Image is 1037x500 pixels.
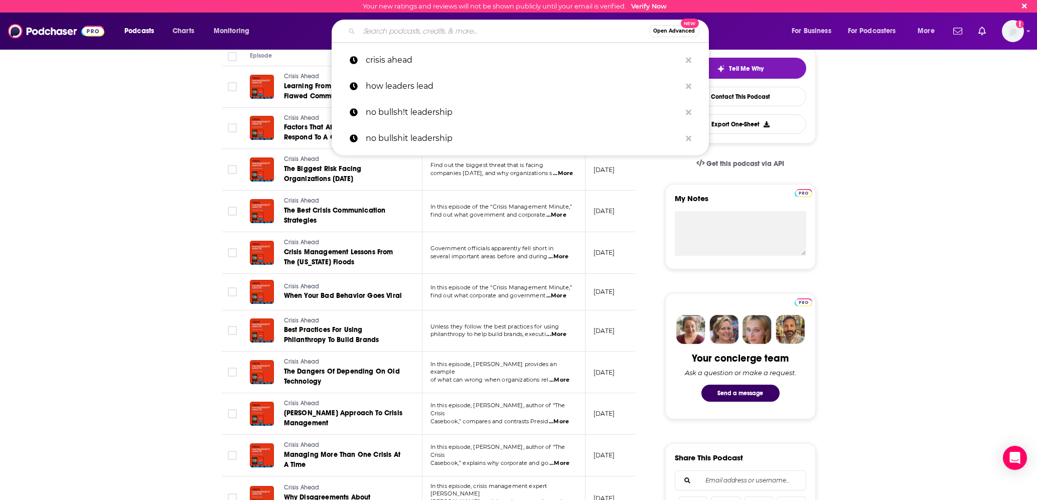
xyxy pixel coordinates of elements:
[430,418,548,425] span: Casebook,” compares and contrasts Presid
[284,408,404,428] a: [PERSON_NAME] Approach To Crisis Management
[332,73,709,99] a: how leaders lead
[284,155,320,162] span: Crisis Ahead
[681,19,699,28] span: New
[430,482,547,497] span: In this episode, crisis management expert [PERSON_NAME]
[594,287,615,296] p: [DATE]
[284,441,320,448] span: Crisis Ahead
[430,459,549,466] span: Casebook,” explains why corporate and go
[430,170,552,177] span: companies [DATE], and why organizations s
[284,450,404,470] a: Managing More Than One Crisis At A Time
[549,459,569,467] span: ...More
[685,369,796,377] div: Ask a question or make a request.
[553,170,573,178] span: ...More
[706,159,784,168] span: Get this podcast via API
[911,23,947,39] button: open menu
[546,330,566,339] span: ...More
[430,161,543,169] span: Find out the biggest threat that is facing
[795,298,812,306] img: Podchaser Pro
[743,315,772,344] img: Jules Profile
[228,123,237,132] span: Toggle select row
[359,23,649,39] input: Search podcasts, credits, & more...
[430,292,546,299] span: find out what corporate and government
[284,317,320,324] span: Crisis Ahead
[284,367,400,386] span: The Dangers Of Depending On Old Technology
[284,358,320,365] span: Crisis Ahead
[284,81,404,101] a: Learning From Cracker Barrel’s Flawed Communications Strategy
[214,24,249,38] span: Monitoring
[366,73,681,99] p: how leaders lead
[1016,20,1024,28] svg: Email not verified
[173,24,194,38] span: Charts
[594,326,615,335] p: [DATE]
[228,165,237,174] span: Toggle select row
[776,315,805,344] img: Jon Profile
[284,291,403,301] a: When Your Bad Behavior Goes Viral
[284,325,404,345] a: Best Practices For Using Philanthropy To Build Brands
[284,282,403,291] a: Crisis Ahead
[675,87,806,106] a: Contact This Podcast
[430,245,554,252] span: Government officials apparently fell short in
[949,23,966,40] a: Show notifications dropdown
[284,206,386,225] span: The Best Crisis Communication Strategies
[284,72,404,81] a: Crisis Ahead
[785,23,844,39] button: open menu
[430,253,548,260] span: several important areas before and during
[430,402,565,417] span: In this episode, [PERSON_NAME], author of “The Crisis
[284,155,404,164] a: Crisis Ahead
[675,114,806,134] button: Export One-Sheet
[795,297,812,306] a: Pro website
[207,23,262,39] button: open menu
[284,164,362,183] span: The Biggest Risk Facing Organizations [DATE]
[284,483,404,492] a: Crisis Ahead
[1003,446,1027,470] div: Open Intercom Messenger
[848,24,896,38] span: For Podcasters
[228,326,237,335] span: Toggle select row
[332,99,709,125] a: no bullsh!t leadership
[675,453,743,462] h3: Share This Podcast
[675,194,806,211] label: My Notes
[701,385,780,402] button: Send a message
[692,352,789,365] div: Your concierge team
[341,20,718,43] div: Search podcasts, credits, & more...
[430,376,549,383] span: of what can wrong when organizations rel
[284,400,320,407] span: Crisis Ahead
[683,471,798,490] input: Email address or username...
[363,3,667,10] div: Your new ratings and reviews will not be shown publicly until your email is verified.
[284,247,404,267] a: Crisis Management Lessons From The [US_STATE] Floods
[430,361,557,376] span: In this episode, [PERSON_NAME] provides an example
[717,65,725,73] img: tell me why sparkle
[653,29,695,34] span: Open Advanced
[228,409,237,418] span: Toggle select row
[8,22,104,41] img: Podchaser - Follow, Share and Rate Podcasts
[284,238,404,247] a: Crisis Ahead
[228,82,237,91] span: Toggle select row
[795,188,812,197] a: Pro website
[284,164,404,184] a: The Biggest Risk Facing Organizations [DATE]
[729,65,764,73] span: Tell Me Why
[250,50,272,62] div: Episode
[284,123,398,141] span: Factors That Affect How Executives Respond To A Crisis
[676,315,705,344] img: Sydney Profile
[974,23,990,40] a: Show notifications dropdown
[366,125,681,151] p: no bullshit leadership
[332,125,709,151] a: no bullshit leadership
[430,203,572,210] span: In this episode of the “Crisis Management Minute,”
[688,151,793,176] a: Get this podcast via API
[284,399,404,408] a: Crisis Ahead
[594,451,615,459] p: [DATE]
[228,207,237,216] span: Toggle select row
[228,248,237,257] span: Toggle select row
[430,443,565,458] span: In this episode, [PERSON_NAME], author of “The Crisis
[549,418,569,426] span: ...More
[918,24,935,38] span: More
[166,23,200,39] a: Charts
[795,189,812,197] img: Podchaser Pro
[228,368,237,377] span: Toggle select row
[284,316,404,325] a: Crisis Ahead
[594,409,615,418] p: [DATE]
[366,99,681,125] p: no bullsh!t leadership
[124,24,154,38] span: Podcasts
[284,441,404,450] a: Crisis Ahead
[284,197,404,206] a: Crisis Ahead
